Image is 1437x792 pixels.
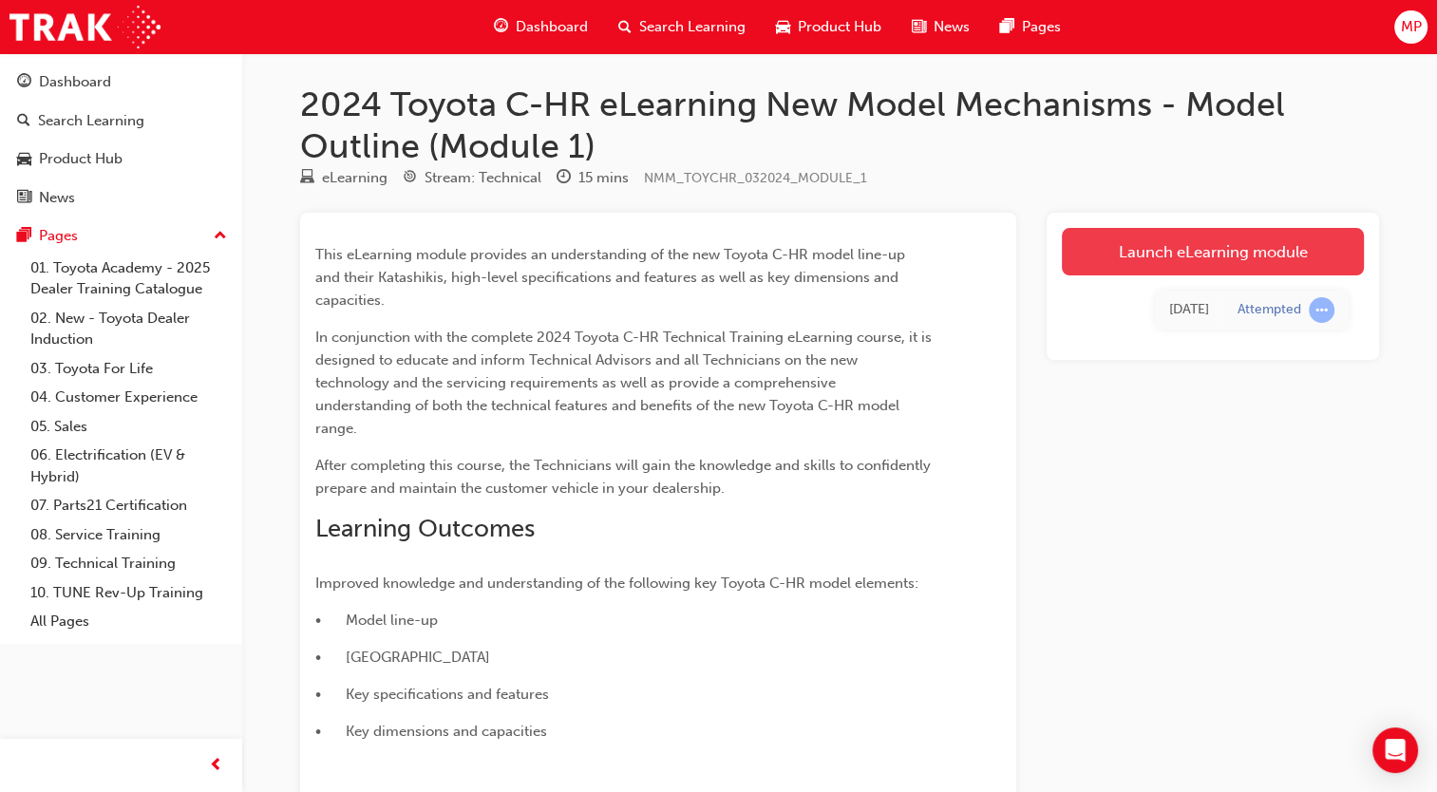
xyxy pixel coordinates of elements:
span: • Model line-up [315,612,438,629]
a: 03. Toyota For Life [23,354,235,384]
a: guage-iconDashboard [479,8,603,47]
span: Search Learning [639,16,746,38]
span: Improved knowledge and understanding of the following key Toyota C-HR model elements: [315,575,918,592]
div: 15 mins [578,167,629,189]
img: Trak [9,6,161,48]
a: 09. Technical Training [23,549,235,578]
a: 04. Customer Experience [23,383,235,412]
span: After completing this course, the Technicians will gain the knowledge and skills to confidently p... [315,457,935,497]
span: Pages [1022,16,1061,38]
span: target-icon [403,170,417,187]
a: search-iconSearch Learning [603,8,761,47]
div: Type [300,166,388,190]
span: learningRecordVerb_ATTEMPT-icon [1309,297,1334,323]
a: pages-iconPages [985,8,1076,47]
span: guage-icon [494,15,508,39]
div: Dashboard [39,71,111,93]
span: Learning Outcomes [315,514,535,543]
a: 06. Electrification (EV & Hybrid) [23,441,235,491]
div: Search Learning [38,110,144,132]
div: Product Hub [39,148,123,170]
button: Pages [8,218,235,254]
span: • Key dimensions and capacities [315,723,547,740]
span: learningResourceType_ELEARNING-icon [300,170,314,187]
span: Dashboard [516,16,588,38]
span: Learning resource code [644,170,867,186]
a: News [8,180,235,216]
a: Product Hub [8,141,235,177]
a: 07. Parts21 Certification [23,491,235,520]
button: MP [1394,10,1428,44]
span: News [934,16,970,38]
a: 05. Sales [23,412,235,442]
div: Tue Feb 04 2025 22:44:18 GMT+1100 (Australian Eastern Daylight Time) [1169,299,1209,321]
span: • [GEOGRAPHIC_DATA] [315,649,490,666]
div: eLearning [322,167,388,189]
h1: 2024 Toyota C-HR eLearning New Model Mechanisms - Model Outline (Module 1) [300,84,1379,166]
button: DashboardSearch LearningProduct HubNews [8,61,235,218]
div: Attempted [1238,301,1301,319]
span: guage-icon [17,74,31,91]
a: 02. New - Toyota Dealer Induction [23,304,235,354]
span: up-icon [214,224,227,249]
span: search-icon [618,15,632,39]
a: Dashboard [8,65,235,100]
span: MP [1400,16,1421,38]
span: news-icon [912,15,926,39]
div: News [39,187,75,209]
span: car-icon [17,151,31,168]
span: clock-icon [557,170,571,187]
a: 01. Toyota Academy - 2025 Dealer Training Catalogue [23,254,235,304]
span: search-icon [17,113,30,130]
a: news-iconNews [897,8,985,47]
div: Duration [557,166,629,190]
span: In conjunction with the complete 2024 Toyota C-HR Technical Training eLearning course, it is desi... [315,329,936,437]
a: Search Learning [8,104,235,139]
span: car-icon [776,15,790,39]
a: car-iconProduct Hub [761,8,897,47]
span: • Key specifications and features [315,686,549,703]
span: news-icon [17,190,31,207]
div: Pages [39,225,78,247]
div: Open Intercom Messenger [1372,727,1418,773]
span: Product Hub [798,16,881,38]
a: 10. TUNE Rev-Up Training [23,578,235,608]
span: pages-icon [1000,15,1014,39]
span: prev-icon [209,754,223,778]
a: 08. Service Training [23,520,235,550]
div: Stream: Technical [425,167,541,189]
span: This eLearning module provides an understanding of the new Toyota C-HR model line-up and their Ka... [315,246,909,309]
a: Launch eLearning module [1062,228,1364,275]
span: pages-icon [17,228,31,245]
a: All Pages [23,607,235,636]
div: Stream [403,166,541,190]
